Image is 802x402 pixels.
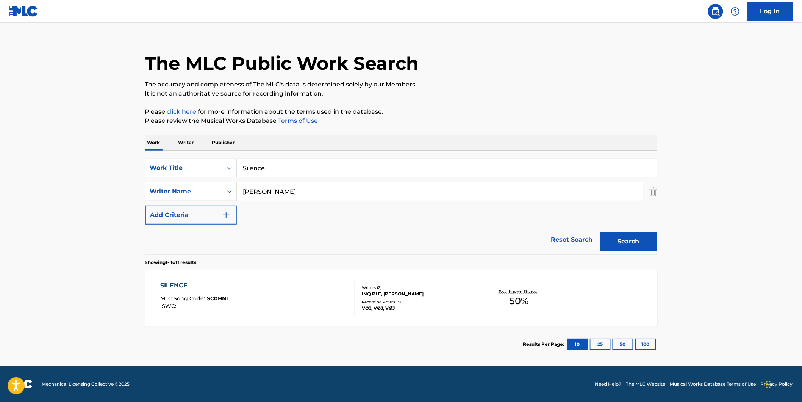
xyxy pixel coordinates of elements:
[747,2,793,21] a: Log In
[649,182,657,201] img: Delete Criterion
[210,135,237,151] p: Publisher
[176,135,196,151] p: Writer
[761,381,793,388] a: Privacy Policy
[595,381,622,388] a: Need Help?
[145,80,657,89] p: The accuracy and completeness of The MLC's data is determined solely by our Members.
[145,206,237,225] button: Add Criteria
[766,373,771,396] div: Drag
[145,135,163,151] p: Work
[362,305,477,312] div: VØJ, VØJ, VØJ
[731,7,740,16] img: help
[167,108,197,115] a: click here
[510,294,528,308] span: 50 %
[362,291,477,297] div: INQ PLE, [PERSON_NAME]
[567,339,588,350] button: 10
[145,89,657,98] p: It is not an authoritative source for recording information.
[362,285,477,291] div: Writers ( 2 )
[145,259,197,266] p: Showing 1 - 1 of 1 results
[150,187,218,196] div: Writer Name
[711,7,720,16] img: search
[547,231,597,248] a: Reset Search
[145,270,657,327] a: SILENCEMLC Song Code:SC0HNIISWC:Writers (2)INQ PLE, [PERSON_NAME]Recording Artists (3)VØJ, VØJ, V...
[523,341,566,348] p: Results Per Page:
[708,4,723,19] a: Public Search
[150,163,218,173] div: Work Title
[635,339,656,350] button: 100
[362,299,477,305] div: Recording Artists ( 3 )
[9,380,33,389] img: logo
[207,295,228,302] span: SC0HNI
[613,339,633,350] button: 50
[600,232,657,251] button: Search
[160,295,207,302] span: MLC Song Code :
[42,381,130,388] span: Mechanical Licensing Collective © 2025
[499,289,539,294] p: Total Known Shares:
[145,52,419,75] h1: The MLC Public Work Search
[160,303,178,309] span: ISWC :
[626,381,666,388] a: The MLC Website
[145,107,657,116] p: Please for more information about the terms used in the database.
[277,117,318,124] a: Terms of Use
[9,6,38,17] img: MLC Logo
[222,210,231,220] img: 9d2ae6d4665cec9f34b9.svg
[145,159,657,255] form: Search Form
[145,116,657,126] p: Please review the Musical Works Database
[728,4,743,19] div: Help
[764,366,802,402] iframe: Chat Widget
[160,281,228,290] div: SILENCE
[590,339,611,350] button: 25
[670,381,756,388] a: Musical Works Database Terms of Use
